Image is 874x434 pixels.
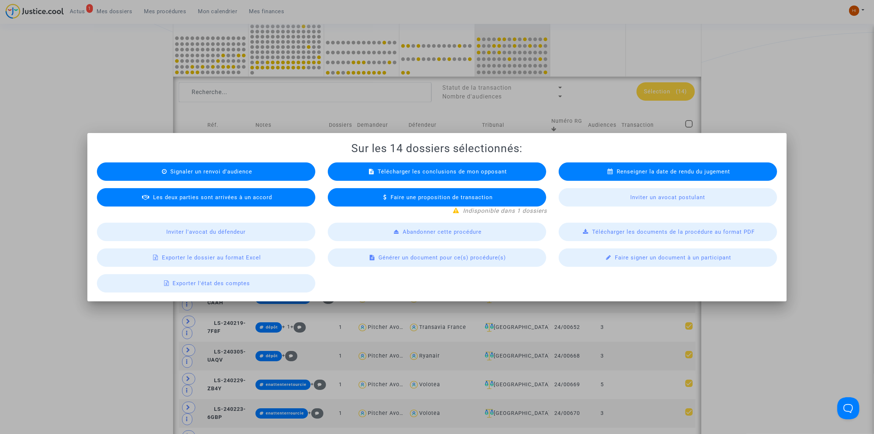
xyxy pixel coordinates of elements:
span: Inviter un avocat postulant [630,194,705,201]
i: Indisponible dans 1 dossiers [463,207,547,214]
span: Générer un document pour ce(s) procédure(s) [378,254,506,261]
span: Les deux parties sont arrivées à un accord [153,194,272,201]
span: Inviter l'avocat du défendeur [167,229,246,235]
h1: Sur les 14 dossiers sélectionnés: [96,142,778,155]
span: Exporter le dossier au format Excel [162,254,261,261]
span: Renseigner la date de rendu du jugement [617,168,730,175]
span: Signaler un renvoi d'audience [171,168,253,175]
span: Télécharger les conclusions de mon opposant [378,168,507,175]
span: Faire une proposition de transaction [391,194,493,201]
span: Télécharger les documents de la procédure au format PDF [592,229,755,235]
span: Exporter l'état des comptes [173,280,250,287]
span: Abandonner cette procédure [403,229,482,235]
iframe: Help Scout Beacon - Open [837,397,859,419]
span: Faire signer un document à un participant [615,254,731,261]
